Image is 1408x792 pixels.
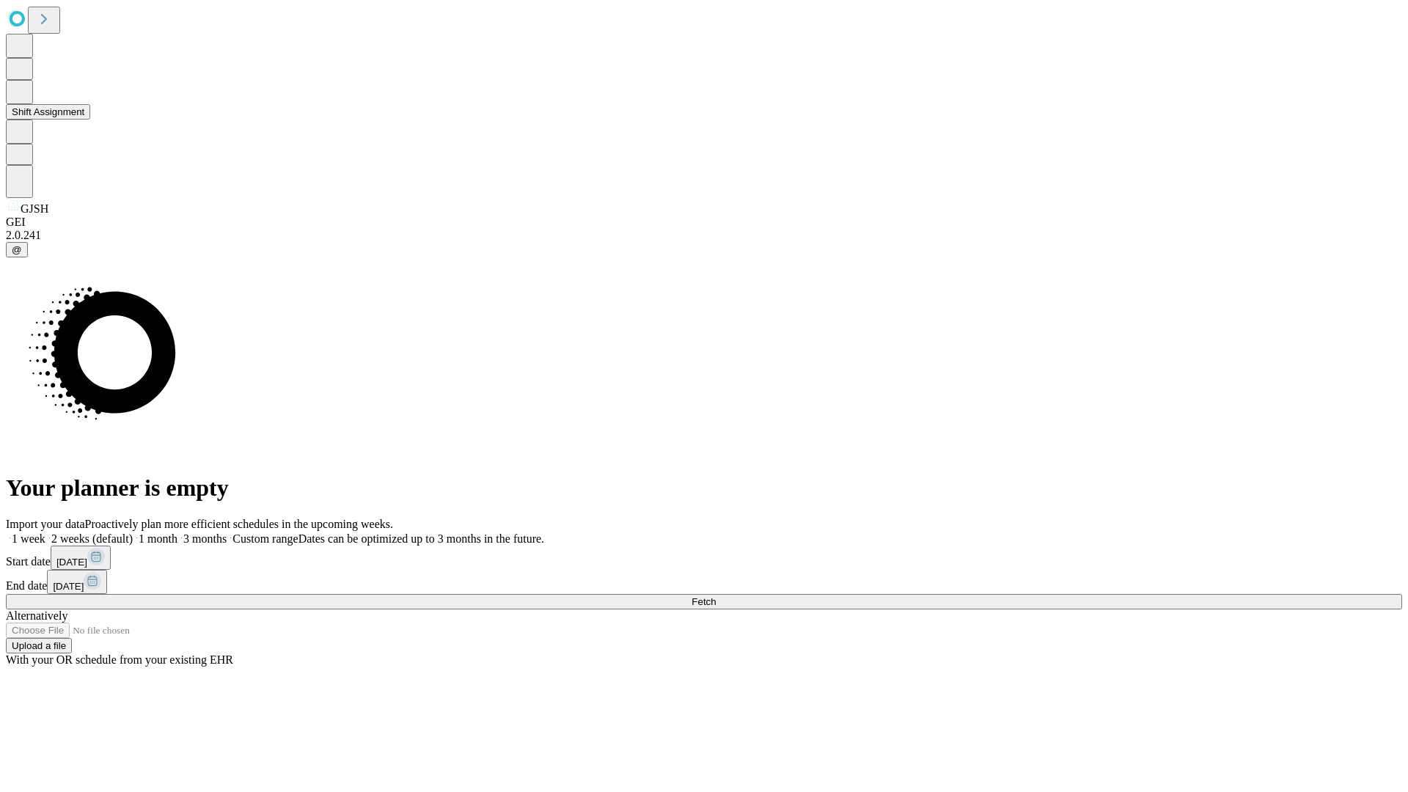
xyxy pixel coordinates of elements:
[6,518,85,530] span: Import your data
[183,532,227,545] span: 3 months
[53,581,84,592] span: [DATE]
[6,594,1402,609] button: Fetch
[6,638,72,653] button: Upload a file
[12,244,22,255] span: @
[85,518,393,530] span: Proactively plan more efficient schedules in the upcoming weeks.
[56,557,87,568] span: [DATE]
[6,216,1402,229] div: GEI
[6,653,233,666] span: With your OR schedule from your existing EHR
[6,609,67,622] span: Alternatively
[6,474,1402,502] h1: Your planner is empty
[232,532,298,545] span: Custom range
[6,104,90,120] button: Shift Assignment
[6,242,28,257] button: @
[51,546,111,570] button: [DATE]
[47,570,107,594] button: [DATE]
[51,532,133,545] span: 2 weeks (default)
[6,570,1402,594] div: End date
[6,546,1402,570] div: Start date
[298,532,544,545] span: Dates can be optimized up to 3 months in the future.
[12,532,45,545] span: 1 week
[6,229,1402,242] div: 2.0.241
[21,202,48,215] span: GJSH
[139,532,177,545] span: 1 month
[692,596,716,607] span: Fetch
